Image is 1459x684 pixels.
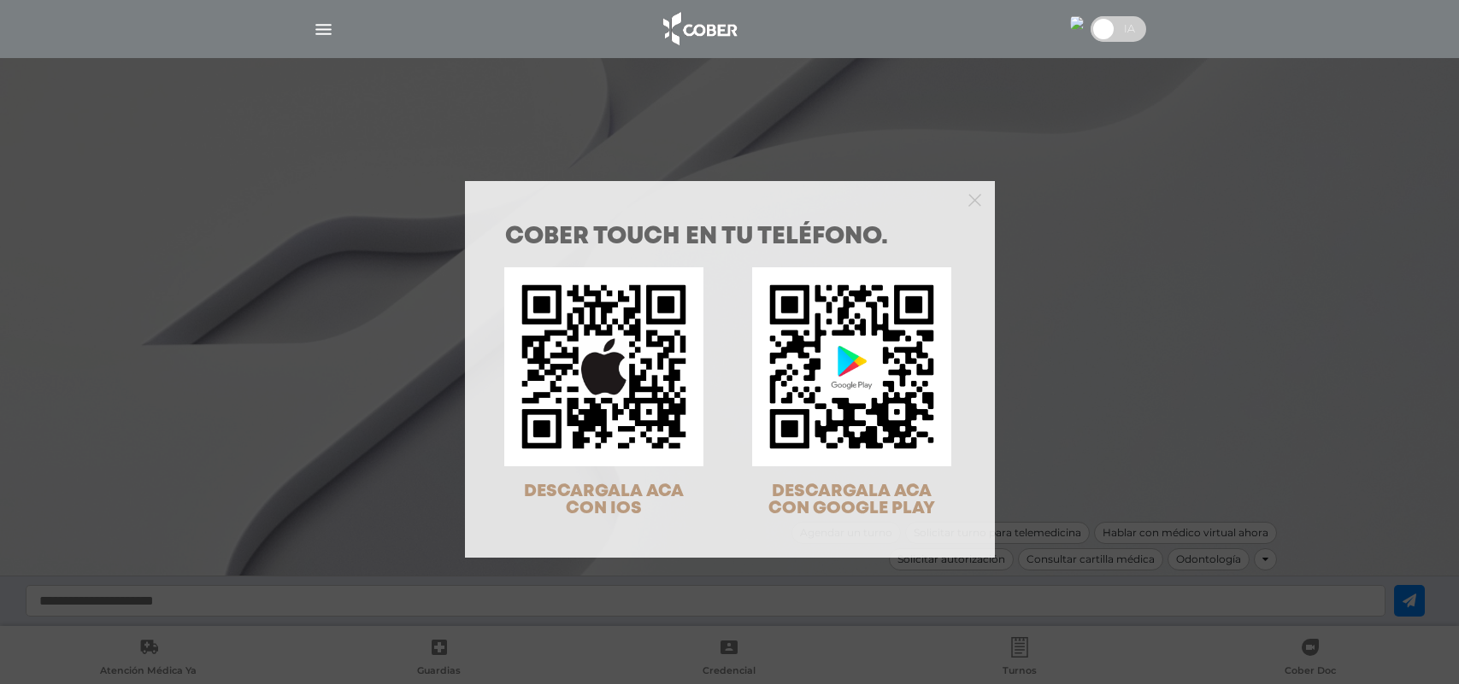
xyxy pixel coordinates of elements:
span: DESCARGALA ACA CON IOS [524,483,684,517]
img: qr-code [504,267,703,466]
button: Close [968,191,981,207]
img: qr-code [752,267,951,466]
span: DESCARGALA ACA CON GOOGLE PLAY [768,483,935,517]
h1: COBER TOUCH en tu teléfono. [505,225,955,249]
